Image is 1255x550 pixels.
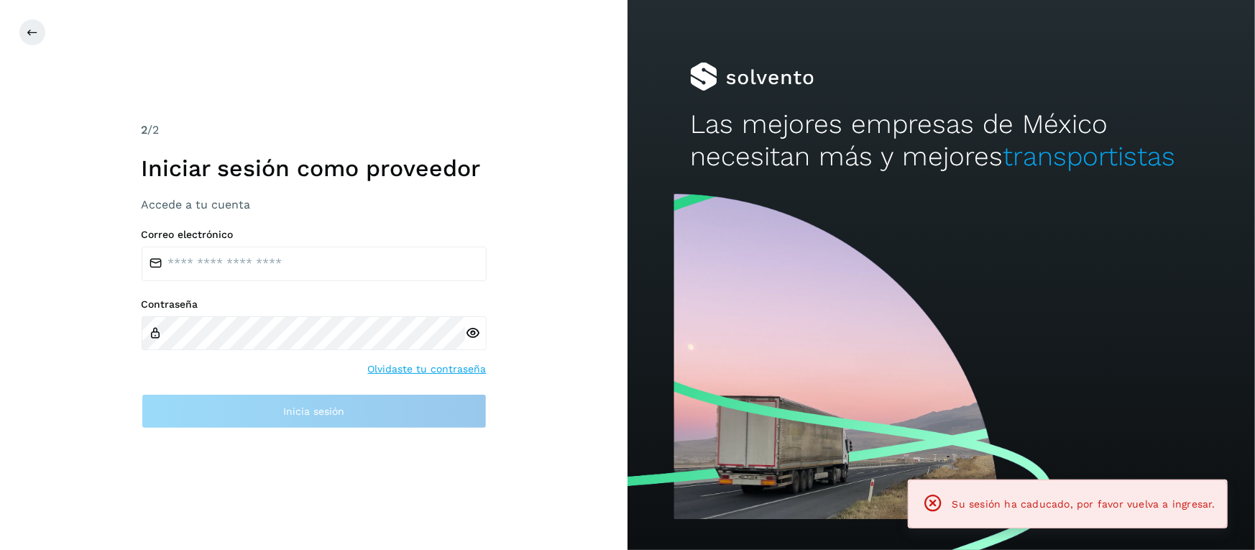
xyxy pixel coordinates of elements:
span: Inicia sesión [283,406,344,416]
label: Contraseña [142,298,487,311]
div: /2 [142,122,487,139]
button: Inicia sesión [142,394,487,428]
h3: Accede a tu cuenta [142,198,487,211]
h2: Las mejores empresas de México necesitan más y mejores [690,109,1192,173]
span: transportistas [1003,141,1175,172]
span: 2 [142,123,148,137]
label: Correo electrónico [142,229,487,241]
h1: Iniciar sesión como proveedor [142,155,487,182]
span: Su sesión ha caducado, por favor vuelva a ingresar. [952,498,1215,510]
a: Olvidaste tu contraseña [368,362,487,377]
